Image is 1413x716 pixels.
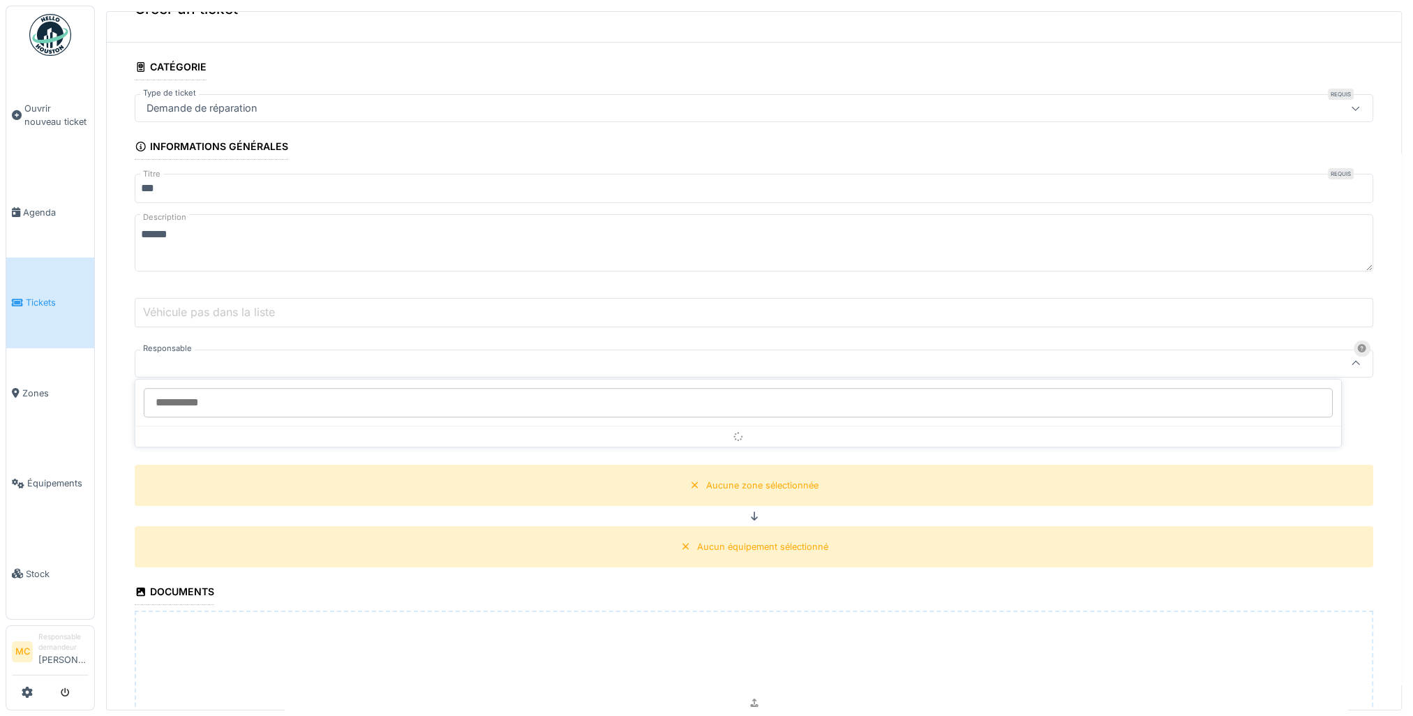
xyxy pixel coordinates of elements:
div: Catégorie [135,57,207,80]
div: Demande de réparation [141,100,263,116]
span: Stock [26,567,89,581]
span: Équipements [27,477,89,490]
li: MC [12,641,33,662]
div: Informations générales [135,136,288,160]
span: Zones [22,387,89,400]
a: Ouvrir nouveau ticket [6,64,94,167]
label: Responsable [140,343,195,355]
label: Type de ticket [140,87,199,99]
a: Agenda [6,167,94,258]
a: Équipements [6,438,94,528]
a: MC Responsable demandeur[PERSON_NAME] [12,632,89,676]
div: Requis [1328,168,1354,179]
a: Zones [6,348,94,438]
img: Badge_color-CXgf-gQk.svg [29,14,71,56]
div: Aucune zone sélectionnée [706,479,818,492]
div: Responsable demandeur [38,632,89,653]
div: Aucun équipement sélectionné [697,540,828,553]
label: Véhicule pas dans la liste [140,304,278,320]
span: Ouvrir nouveau ticket [24,102,89,128]
span: Agenda [23,206,89,219]
a: Tickets [6,258,94,348]
a: Stock [6,528,94,618]
div: Documents [135,581,214,605]
span: Tickets [26,296,89,309]
label: Titre [140,168,163,180]
li: [PERSON_NAME] [38,632,89,672]
label: Description [140,209,189,226]
div: Requis [1328,89,1354,100]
